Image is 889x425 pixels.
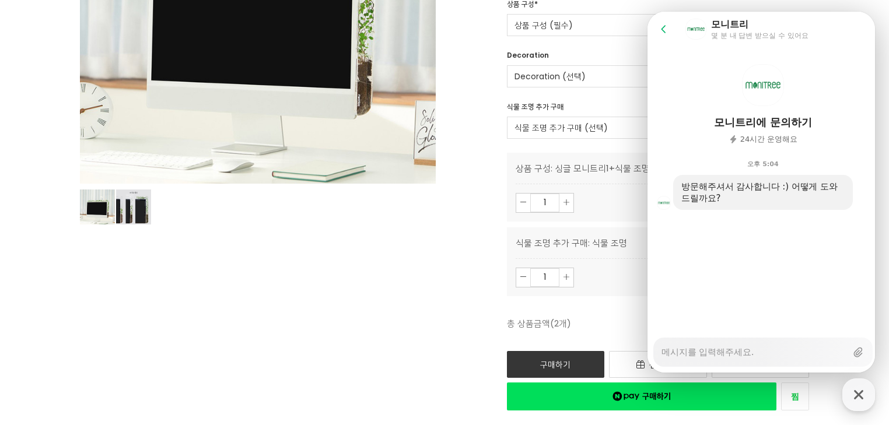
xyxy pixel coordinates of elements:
a: Decoration (선택) [507,65,810,87]
a: 새창 [781,382,809,410]
span: 선물하기 [649,359,680,370]
div: Decoration [507,50,549,65]
span: 상품 구성: 싱글 모니트리1+식물 조명1 [516,162,653,174]
span: 총 상품금액(2개) [507,305,686,342]
a: 상품 구성 (필수) [507,14,810,36]
a: 식물 조명 추가 구매 (선택) [507,117,810,139]
iframe: Channel chat [647,12,875,373]
a: 새창 [507,382,777,410]
span: 식물 조명 추가 구매: 식물 조명 [516,237,627,249]
a: 선물하기 [609,351,707,378]
div: 식물 조명 추가 구매 [507,101,563,117]
a: 구매하기 [507,351,605,378]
